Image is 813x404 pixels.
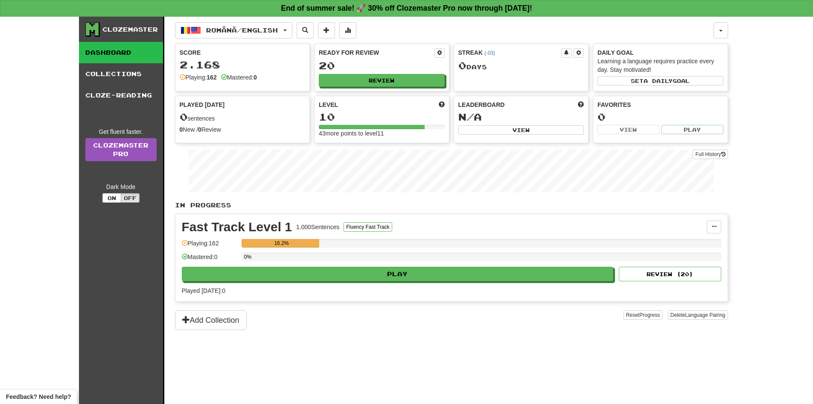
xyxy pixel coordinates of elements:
div: Playing: [180,73,217,82]
div: Day s [458,60,584,71]
div: Ready for Review [319,48,434,57]
span: Level [319,100,338,109]
div: Favorites [597,100,723,109]
div: Dark Mode [85,183,157,191]
button: Review (20) [619,267,721,281]
p: In Progress [175,201,728,209]
button: Română/English [175,22,292,38]
span: Open feedback widget [6,392,71,401]
button: View [597,125,659,134]
button: Full History [693,150,728,159]
button: DeleteLanguage Pairing [668,310,728,320]
button: Add sentence to collection [318,22,335,38]
a: ClozemasterPro [85,138,157,161]
span: 0 [458,59,466,71]
strong: 162 [207,74,216,81]
span: This week in points, UTC [578,100,584,109]
button: Play [182,267,614,281]
strong: End of summer sale! 🚀 30% off Clozemaster Pro now through [DATE]! [281,4,532,12]
button: More stats [339,22,356,38]
div: Mastered: 0 [182,253,237,267]
button: ResetProgress [624,310,662,320]
button: Seta dailygoal [597,76,723,86]
button: Play [661,125,723,134]
span: 0 [180,111,188,123]
strong: 0 [198,126,201,133]
button: On [102,193,121,203]
a: Collections [79,63,163,85]
div: Daily Goal [597,48,723,57]
div: 16.2% [244,239,319,248]
div: Streak [458,48,562,57]
span: Progress [639,312,660,318]
div: 1.000 Sentences [296,223,339,231]
button: View [458,125,584,135]
div: Learning a language requires practice every day. Stay motivated! [597,57,723,74]
span: Played [DATE]: 0 [182,287,225,294]
div: Fast Track Level 1 [182,221,292,233]
span: Played [DATE] [180,100,225,109]
span: Score more points to level up [439,100,445,109]
div: Playing: 162 [182,239,237,253]
div: 20 [319,60,445,71]
div: 0 [597,112,723,122]
button: Review [319,74,445,87]
div: New / Review [180,125,306,134]
span: N/A [458,111,482,123]
span: Română / English [206,27,278,34]
div: 2.168 [180,59,306,70]
span: Leaderboard [458,100,505,109]
div: sentences [180,112,306,123]
a: Dashboard [79,42,163,63]
button: Search sentences [297,22,314,38]
a: Cloze-Reading [79,85,163,106]
div: Get fluent faster. [85,127,157,136]
button: Add Collection [175,310,247,330]
div: Score [180,48,306,57]
button: Off [121,193,140,203]
div: Clozemaster [102,25,158,34]
div: 43 more points to level 11 [319,129,445,138]
strong: 0 [254,74,257,81]
button: Fluency Fast Track [344,222,392,232]
div: 10 [319,112,445,122]
a: (-03) [484,50,495,56]
strong: 0 [180,126,183,133]
span: Language Pairing [685,312,725,318]
div: Mastered: [221,73,257,82]
span: a daily [644,78,673,84]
